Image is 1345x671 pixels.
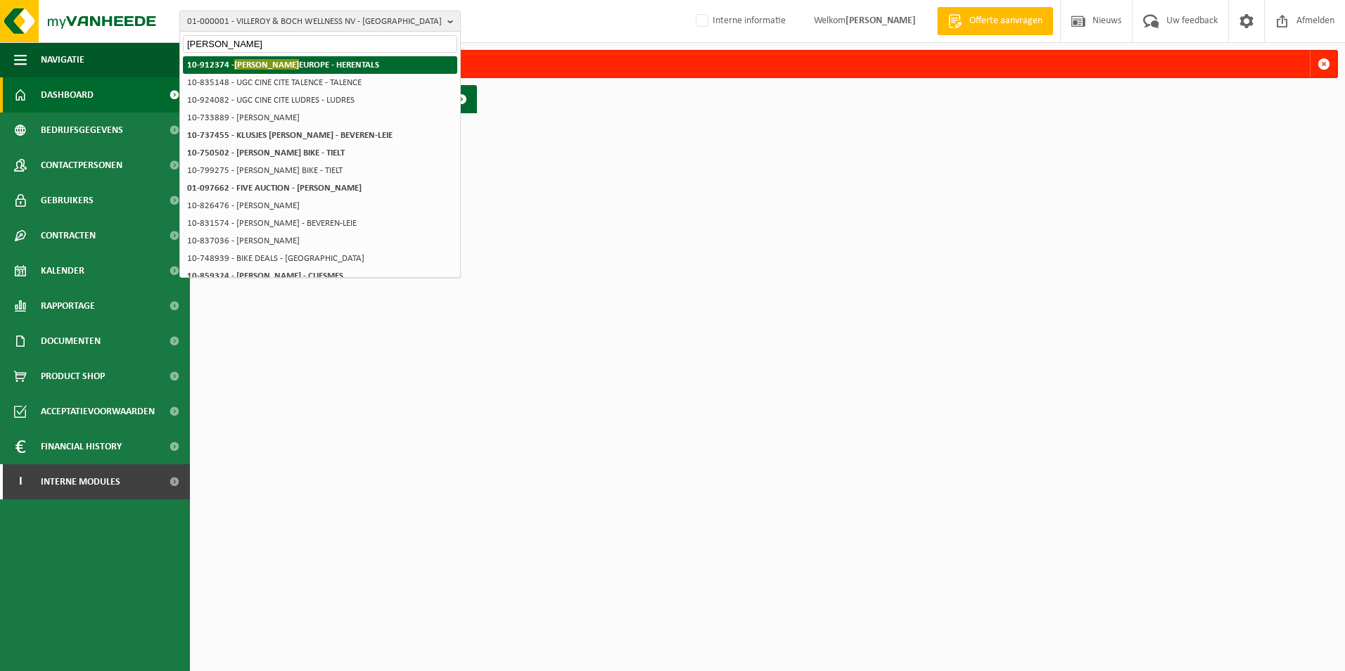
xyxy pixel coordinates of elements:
li: 10-799275 - [PERSON_NAME] BIKE - TIELT [183,162,457,179]
span: I [14,464,27,499]
strong: 10-737455 - KLUSJES [PERSON_NAME] - BEVEREN-LEIE [187,131,393,140]
a: Offerte aanvragen [937,7,1053,35]
li: 10-831574 - [PERSON_NAME] - BEVEREN-LEIE [183,215,457,232]
span: Gebruikers [41,183,94,218]
strong: 10-750502 - [PERSON_NAME] BIKE - TIELT [187,148,345,158]
label: Interne informatie [693,11,786,32]
li: 10-826476 - [PERSON_NAME] [183,197,457,215]
span: Kalender [41,253,84,288]
strong: 10-912374 - EUROPE - HERENTALS [187,59,379,70]
input: Zoeken naar gekoppelde vestigingen [183,35,457,53]
span: Navigatie [41,42,84,77]
span: [PERSON_NAME] [234,59,299,70]
li: 10-835148 - UGC CINE CITE TALENCE - TALENCE [183,74,457,91]
li: 10-837036 - [PERSON_NAME] [183,232,457,250]
span: Contracten [41,218,96,253]
span: Offerte aanvragen [966,14,1046,28]
span: Acceptatievoorwaarden [41,394,155,429]
li: 10-748939 - BIKE DEALS - [GEOGRAPHIC_DATA] [183,250,457,267]
button: 01-000001 - VILLEROY & BOCH WELLNESS NV - [GEOGRAPHIC_DATA] [179,11,461,32]
span: Documenten [41,324,101,359]
span: Rapportage [41,288,95,324]
strong: [PERSON_NAME] [846,15,916,26]
span: 01-000001 - VILLEROY & BOCH WELLNESS NV - [GEOGRAPHIC_DATA] [187,11,442,32]
span: Product Shop [41,359,105,394]
span: Financial History [41,429,122,464]
div: Deze party bestaat niet [223,51,1310,77]
span: Contactpersonen [41,148,122,183]
strong: 10-859324 - [PERSON_NAME] - CUESMES [187,271,343,281]
span: Dashboard [41,77,94,113]
li: 10-924082 - UGC CINE CITE LUDRES - LUDRES [183,91,457,109]
strong: 01-097662 - FIVE AUCTION - [PERSON_NAME] [187,184,362,193]
li: 10-733889 - [PERSON_NAME] [183,109,457,127]
span: Bedrijfsgegevens [41,113,123,148]
span: Interne modules [41,464,120,499]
